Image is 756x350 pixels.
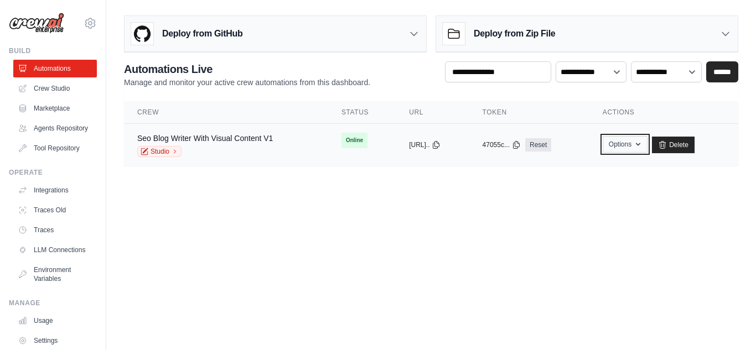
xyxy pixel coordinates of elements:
a: Seo Blog Writer With Visual Content V1 [137,134,273,143]
img: GitHub Logo [131,23,153,45]
h3: Deploy from Zip File [474,27,555,40]
a: Reset [525,138,551,152]
h2: Automations Live [124,61,370,77]
div: Build [9,46,97,55]
a: Settings [13,332,97,349]
a: Usage [13,312,97,330]
th: URL [396,101,469,124]
a: LLM Connections [13,241,97,259]
img: Logo [9,13,64,34]
a: Tool Repository [13,139,97,157]
div: Operate [9,168,97,177]
button: Options [603,136,648,153]
th: Crew [124,101,328,124]
th: Status [328,101,396,124]
div: Manage [9,299,97,307]
a: Studio [137,146,182,157]
a: Agents Repository [13,119,97,137]
th: Token [469,101,589,124]
a: Traces [13,221,97,239]
a: Traces Old [13,201,97,219]
p: Manage and monitor your active crew automations from this dashboard. [124,77,370,88]
span: Online [341,133,367,148]
button: 47055c... [483,140,521,149]
a: Marketplace [13,100,97,117]
th: Actions [589,101,738,124]
a: Integrations [13,181,97,199]
a: Crew Studio [13,80,97,97]
h3: Deploy from GitHub [162,27,242,40]
a: Automations [13,60,97,77]
a: Delete [652,137,695,153]
a: Environment Variables [13,261,97,288]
